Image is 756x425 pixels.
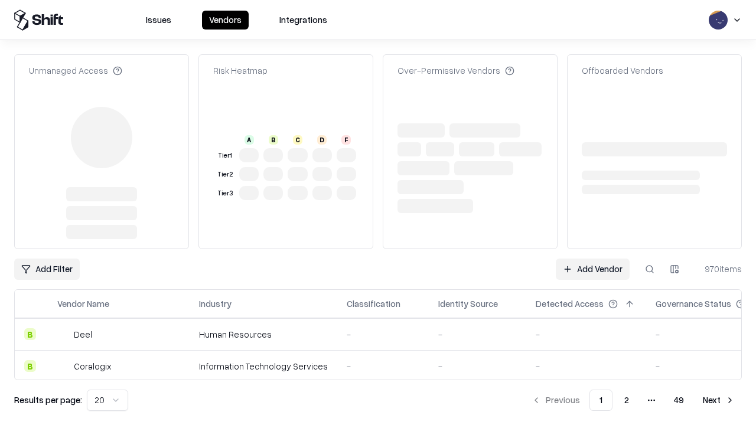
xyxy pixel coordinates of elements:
div: Tier 2 [216,169,234,179]
img: Coralogix [57,360,69,372]
div: 970 items [695,263,742,275]
button: Integrations [272,11,334,30]
div: A [245,135,254,145]
div: F [341,135,351,145]
div: Over-Permissive Vendors [397,64,514,77]
div: B [269,135,278,145]
div: - [347,328,419,341]
div: Coralogix [74,360,111,372]
button: Add Filter [14,259,80,280]
div: Deel [74,328,92,341]
button: Vendors [202,11,249,30]
div: - [438,328,517,341]
div: Offboarded Vendors [582,64,663,77]
div: Human Resources [199,328,328,341]
div: - [347,360,419,372]
div: B [24,328,36,340]
button: 1 [589,390,612,411]
div: Risk Heatmap [213,64,268,77]
a: Add Vendor [556,259,630,280]
div: Classification [347,297,400,310]
div: - [438,360,517,372]
nav: pagination [524,390,742,411]
button: Issues [139,11,178,30]
div: Information Technology Services [199,360,328,372]
div: D [317,135,327,145]
div: Detected Access [536,297,604,310]
p: Results per page: [14,394,82,406]
div: C [293,135,302,145]
div: Unmanaged Access [29,64,122,77]
img: Deel [57,328,69,340]
div: - [536,360,637,372]
div: Governance Status [656,297,731,310]
button: 49 [664,390,693,411]
button: Next [696,390,742,411]
div: Identity Source [438,297,498,310]
div: Tier 1 [216,151,234,161]
div: Industry [199,297,232,310]
button: 2 [615,390,638,411]
div: Vendor Name [57,297,109,310]
div: - [536,328,637,341]
div: B [24,360,36,372]
div: Tier 3 [216,188,234,198]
